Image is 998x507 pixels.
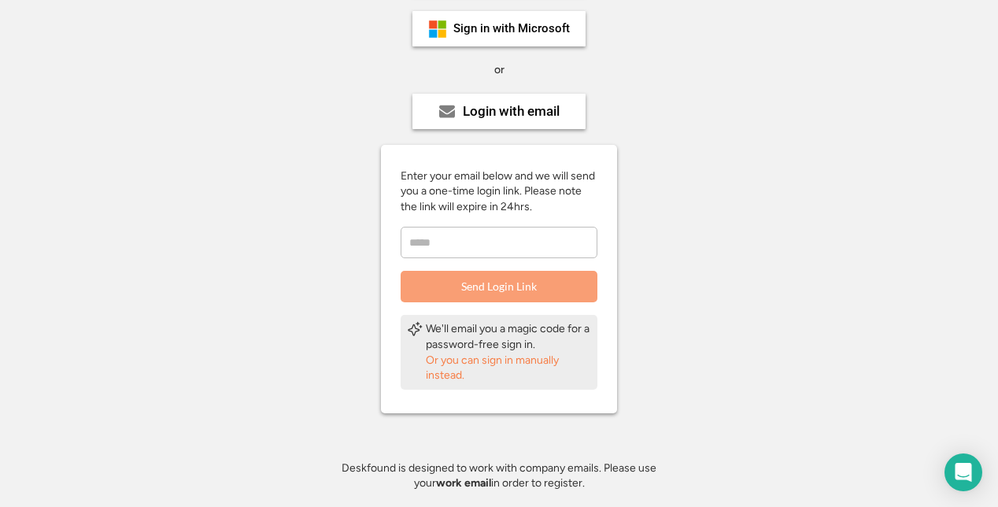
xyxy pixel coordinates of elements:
div: Or you can sign in manually instead. [426,353,591,383]
div: Enter your email below and we will send you a one-time login link. Please note the link will expi... [401,168,597,215]
div: Sign in with Microsoft [453,23,570,35]
img: ms-symbollockup_mssymbol_19.png [428,20,447,39]
div: or [494,62,505,78]
div: We'll email you a magic code for a password-free sign in. [426,321,591,352]
strong: work email [436,476,491,490]
div: Login with email [463,105,560,118]
div: Open Intercom Messenger [944,453,982,491]
div: Deskfound is designed to work with company emails. Please use your in order to register. [322,461,676,491]
button: Send Login Link [401,271,597,302]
